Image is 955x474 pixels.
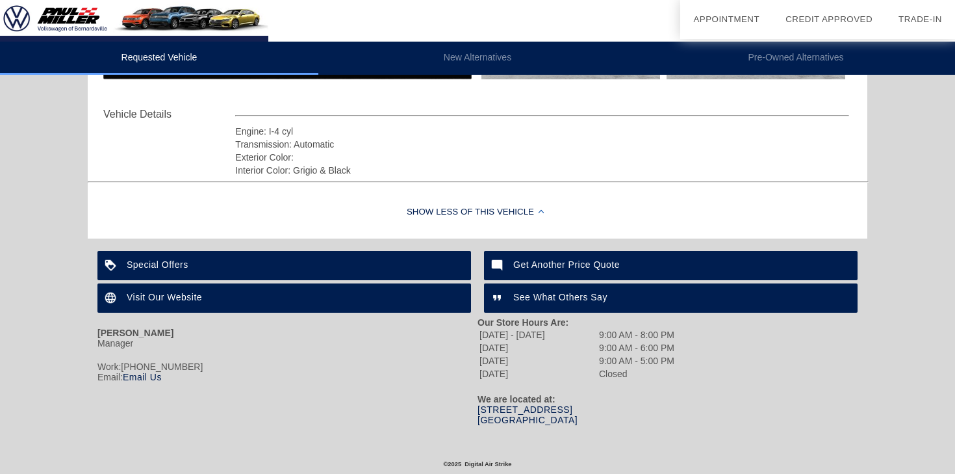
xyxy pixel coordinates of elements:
[97,372,478,382] div: Email:
[598,368,675,380] td: Closed
[479,368,597,380] td: [DATE]
[97,338,478,349] div: Manager
[97,362,478,372] div: Work:
[478,394,555,404] strong: We are located at:
[479,329,597,341] td: [DATE] - [DATE]
[235,164,849,177] div: Interior Color: Grigio & Black
[484,283,513,313] img: ic_format_quote_white_24dp_2x.png
[318,42,637,75] li: New Alternatives
[484,283,858,313] a: See What Others Say
[123,372,162,382] a: Email Us
[97,283,471,313] a: Visit Our Website
[598,342,675,354] td: 9:00 AM - 6:00 PM
[478,317,568,328] strong: Our Store Hours Are:
[97,251,471,280] a: Special Offers
[479,342,597,354] td: [DATE]
[478,404,578,425] a: [STREET_ADDRESS][GEOGRAPHIC_DATA]
[235,151,849,164] div: Exterior Color:
[97,328,173,338] strong: [PERSON_NAME]
[484,251,858,280] a: Get Another Price Quote
[235,125,849,138] div: Engine: I-4 cyl
[484,251,513,280] img: ic_mode_comment_white_24dp_2x.png
[785,14,872,24] a: Credit Approved
[97,251,127,280] img: ic_loyalty_white_24dp_2x.png
[235,138,849,151] div: Transmission: Automatic
[97,283,127,313] img: ic_language_white_24dp_2x.png
[898,14,942,24] a: Trade-In
[479,355,597,367] td: [DATE]
[88,187,867,239] div: Show Less of this Vehicle
[598,329,675,341] td: 9:00 AM - 8:00 PM
[598,355,675,367] td: 9:00 AM - 5:00 PM
[121,362,203,372] span: [PHONE_NUMBER]
[103,107,235,122] div: Vehicle Details
[693,14,759,24] a: Appointment
[637,42,955,75] li: Pre-Owned Alternatives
